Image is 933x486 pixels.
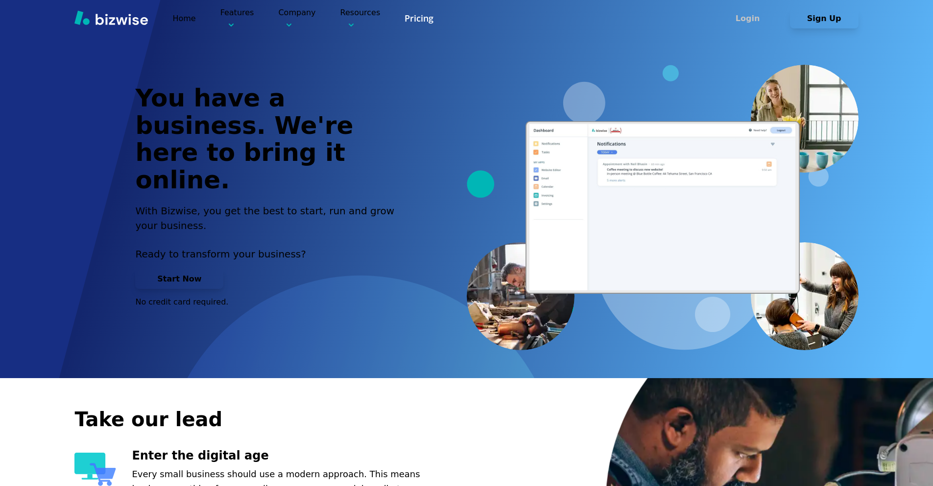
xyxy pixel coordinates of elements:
[135,204,406,233] h2: With Bizwise, you get the best to start, run and grow your business.
[220,7,254,30] p: Features
[172,14,195,23] a: Home
[790,14,859,23] a: Sign Up
[405,12,433,25] a: Pricing
[135,85,406,194] h1: You have a business. We're here to bring it online.
[790,9,859,28] button: Sign Up
[278,7,315,30] p: Company
[714,14,790,23] a: Login
[132,448,442,464] h3: Enter the digital age
[74,453,116,486] img: Enter the digital age Icon
[714,9,782,28] button: Login
[135,269,223,289] button: Start Now
[74,406,809,433] h2: Take our lead
[135,297,406,307] p: No credit card required.
[340,7,381,30] p: Resources
[135,274,223,283] a: Start Now
[74,10,148,25] img: Bizwise Logo
[135,247,406,261] p: Ready to transform your business?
